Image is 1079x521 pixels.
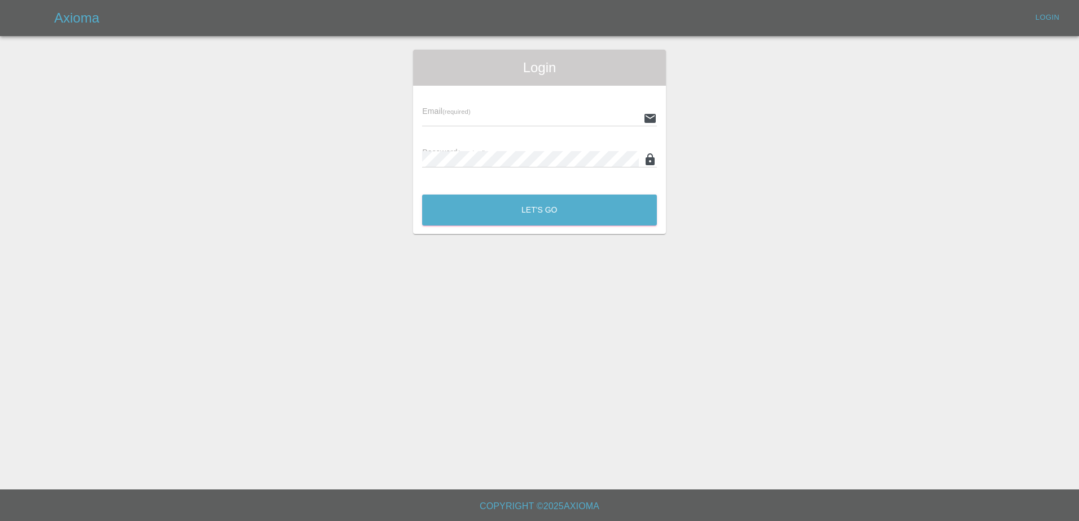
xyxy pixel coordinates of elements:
[442,108,471,115] small: (required)
[458,149,486,156] small: (required)
[422,107,470,116] span: Email
[1029,9,1065,27] a: Login
[54,9,99,27] h5: Axioma
[9,498,1070,514] h6: Copyright © 2025 Axioma
[422,59,657,77] span: Login
[422,148,485,157] span: Password
[422,195,657,226] button: Let's Go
